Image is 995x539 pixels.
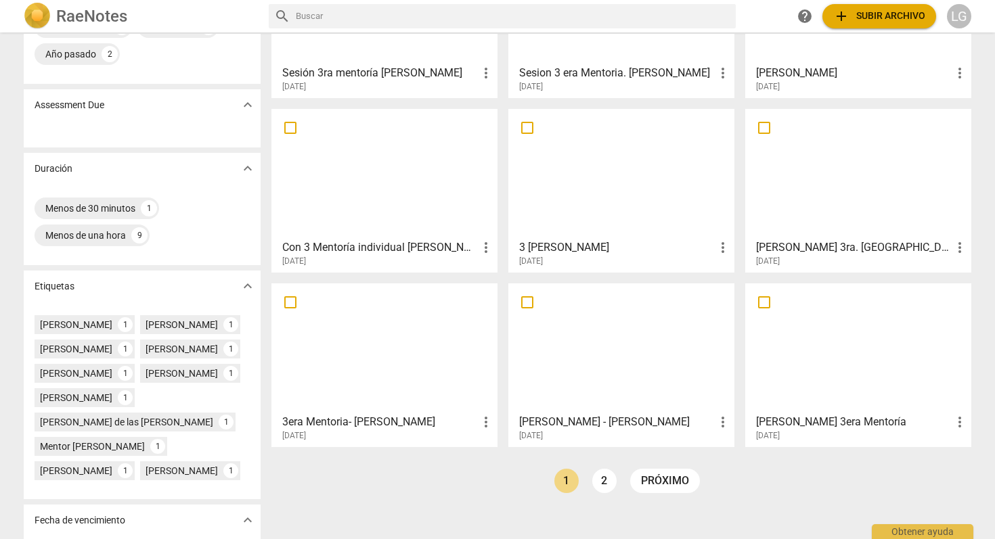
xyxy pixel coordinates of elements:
[715,239,731,256] span: more_vert
[146,464,218,477] div: [PERSON_NAME]
[238,158,258,179] button: Mostrar más
[240,278,256,294] span: expand_more
[756,414,952,430] h3: Franco Cabrino 3era Mentoría
[24,3,258,30] a: LogoRaeNotes
[797,8,813,24] span: help
[45,47,96,61] div: Año pasado
[276,288,493,441] a: 3era Mentoria- [PERSON_NAME][DATE]
[756,65,952,81] h3: Isabel
[240,160,256,177] span: expand_more
[35,98,104,112] p: Assessment Due
[756,81,780,93] span: [DATE]
[756,239,952,256] h3: Cynthia 3ra. Mentoría
[282,414,478,430] h3: 3era Mentoria- Viviana
[118,366,133,381] div: 1
[715,65,731,81] span: more_vert
[35,513,125,528] p: Fecha de vencimiento
[630,469,700,493] a: próximo
[296,5,730,27] input: Buscar
[282,239,478,256] h3: Con 3 Mentoría individual Iva Carabetta
[872,524,973,539] div: Obtener ayuda
[150,439,165,454] div: 1
[274,8,290,24] span: search
[40,342,112,356] div: [PERSON_NAME]
[141,200,157,216] div: 1
[219,415,234,429] div: 1
[947,4,971,28] button: LG
[519,65,715,81] h3: Sesion 3 era Mentoria. Maria Mercedes
[750,114,967,266] a: [PERSON_NAME] 3ra. [GEOGRAPHIC_DATA][DATE]
[519,81,543,93] span: [DATE]
[118,342,133,356] div: 1
[478,414,494,430] span: more_vert
[223,342,238,356] div: 1
[240,97,256,113] span: expand_more
[146,318,218,331] div: [PERSON_NAME]
[118,390,133,405] div: 1
[519,430,543,442] span: [DATE]
[223,463,238,478] div: 1
[223,366,238,381] div: 1
[276,114,493,266] a: Con 3 Mentoría individual [PERSON_NAME][DATE]
[513,288,730,441] a: [PERSON_NAME] - [PERSON_NAME][DATE]
[282,65,478,81] h3: Sesión 3ra mentoría Hoty
[756,430,780,442] span: [DATE]
[146,367,218,380] div: [PERSON_NAME]
[131,227,148,243] div: 9
[35,162,72,176] p: Duración
[40,367,112,380] div: [PERSON_NAME]
[24,3,51,30] img: Logo
[282,256,306,267] span: [DATE]
[40,440,145,453] div: Mentor [PERSON_NAME]
[40,318,112,331] div: [PERSON_NAME]
[45,202,135,215] div: Menos de 30 minutos
[822,4,936,28] button: Subir
[40,464,112,477] div: [PERSON_NAME]
[35,279,74,294] p: Etiquetas
[756,256,780,267] span: [DATE]
[952,414,968,430] span: more_vert
[750,288,967,441] a: [PERSON_NAME] 3era Mentoría[DATE]
[146,342,218,356] div: [PERSON_NAME]
[592,469,617,493] a: Page 2
[554,469,579,493] a: Page 1 is your current page
[40,415,213,429] div: [PERSON_NAME] de las [PERSON_NAME]
[56,7,127,26] h2: RaeNotes
[282,81,306,93] span: [DATE]
[102,46,118,62] div: 2
[519,256,543,267] span: [DATE]
[519,239,715,256] h3: 3 Mentoria graciela Soraide
[238,276,258,296] button: Mostrar más
[45,229,126,242] div: Menos de una hora
[118,317,133,332] div: 1
[519,414,715,430] h3: Cintia Alvado - Mariana
[833,8,849,24] span: add
[282,430,306,442] span: [DATE]
[715,414,731,430] span: more_vert
[952,239,968,256] span: more_vert
[513,114,730,266] a: 3 [PERSON_NAME][DATE]
[223,317,238,332] div: 1
[240,512,256,528] span: expand_more
[833,8,925,24] span: Subir archivo
[238,510,258,530] button: Mostrar más
[793,4,817,28] a: Obtener ayuda
[40,391,112,404] div: [PERSON_NAME]
[118,463,133,478] div: 1
[952,65,968,81] span: more_vert
[478,65,494,81] span: more_vert
[478,239,494,256] span: more_vert
[238,95,258,115] button: Mostrar más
